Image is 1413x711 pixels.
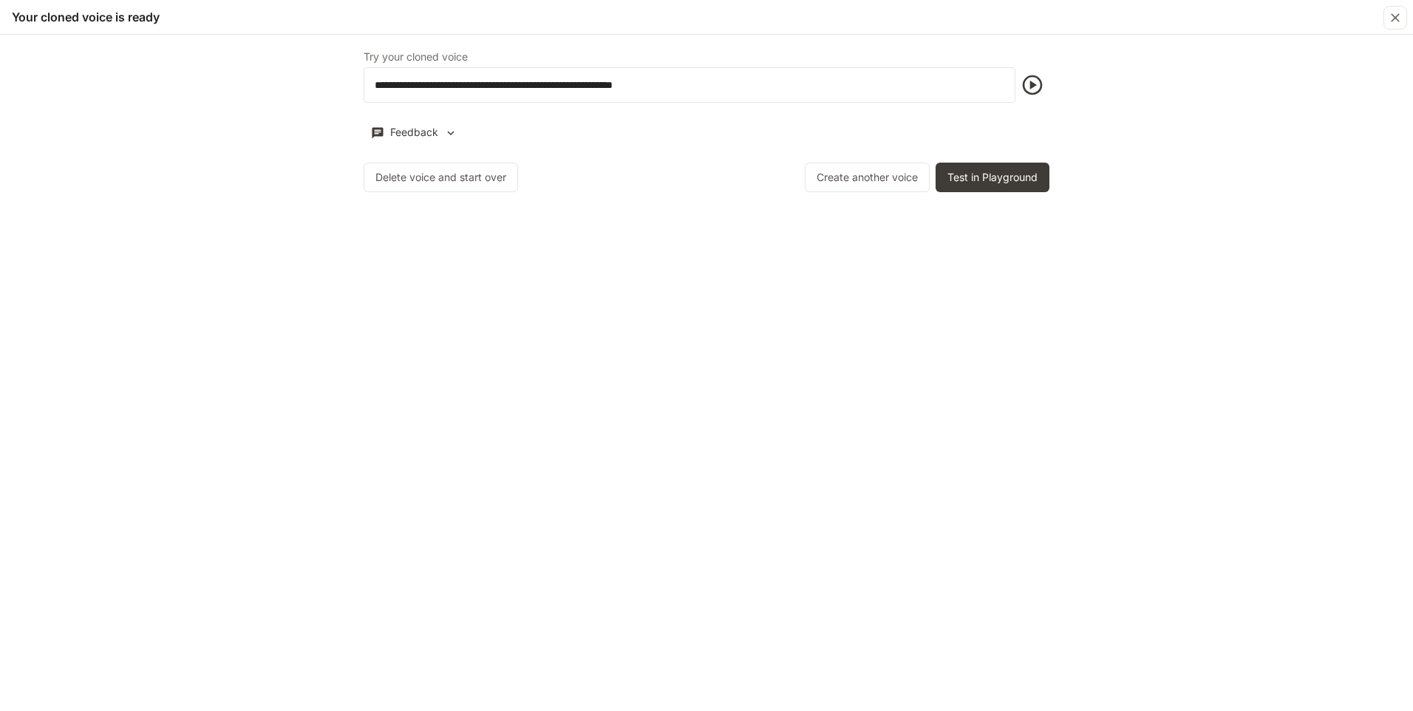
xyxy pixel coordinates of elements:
[936,163,1049,192] button: Test in Playground
[805,163,930,192] button: Create another voice
[364,120,464,145] button: Feedback
[364,52,468,62] p: Try your cloned voice
[364,163,518,192] button: Delete voice and start over
[12,9,160,25] h5: Your cloned voice is ready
